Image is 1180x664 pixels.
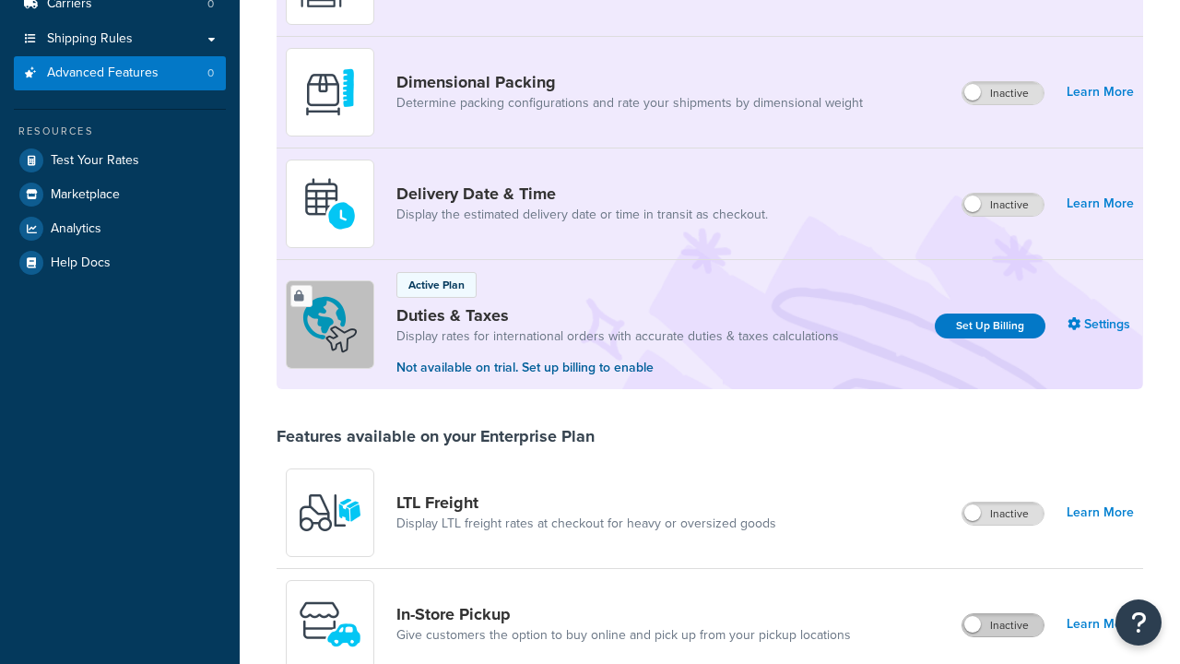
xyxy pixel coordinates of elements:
[47,31,133,47] span: Shipping Rules
[298,60,362,125] img: DTVBYsAAAAAASUVORK5CYII=
[1068,312,1134,338] a: Settings
[51,255,111,271] span: Help Docs
[14,212,226,245] a: Analytics
[298,592,362,657] img: wfgcfpwTIucLEAAAAASUVORK5CYII=
[14,144,226,177] a: Test Your Rates
[962,82,1044,104] label: Inactive
[14,246,226,279] a: Help Docs
[1067,500,1134,526] a: Learn More
[396,94,863,113] a: Determine packing configurations and rate your shipments by dimensional weight
[962,614,1044,636] label: Inactive
[1067,611,1134,637] a: Learn More
[298,172,362,236] img: gfkeb5ejjkALwAAAABJRU5ErkJggg==
[396,206,768,224] a: Display the estimated delivery date or time in transit as checkout.
[962,503,1044,525] label: Inactive
[51,187,120,203] span: Marketplace
[277,426,595,446] div: Features available on your Enterprise Plan
[1115,599,1162,646] button: Open Resource Center
[396,305,839,326] a: Duties & Taxes
[396,327,839,346] a: Display rates for international orders with accurate duties & taxes calculations
[962,194,1044,216] label: Inactive
[14,56,226,90] li: Advanced Features
[408,277,465,293] p: Active Plan
[14,178,226,211] a: Marketplace
[935,314,1045,338] a: Set Up Billing
[396,492,776,513] a: LTL Freight
[14,22,226,56] a: Shipping Rules
[14,56,226,90] a: Advanced Features0
[396,358,839,378] p: Not available on trial. Set up billing to enable
[1067,79,1134,105] a: Learn More
[1067,191,1134,217] a: Learn More
[14,124,226,139] div: Resources
[396,184,768,204] a: Delivery Date & Time
[51,221,101,237] span: Analytics
[396,626,851,645] a: Give customers the option to buy online and pick up from your pickup locations
[298,480,362,545] img: y79ZsPf0fXUFUhFXDzUgf+ktZg5F2+ohG75+v3d2s1D9TjoU8PiyCIluIjV41seZevKCRuEjTPPOKHJsQcmKCXGdfprl3L4q7...
[51,153,139,169] span: Test Your Rates
[47,65,159,81] span: Advanced Features
[207,65,214,81] span: 0
[396,604,851,624] a: In-Store Pickup
[396,515,776,533] a: Display LTL freight rates at checkout for heavy or oversized goods
[396,72,863,92] a: Dimensional Packing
